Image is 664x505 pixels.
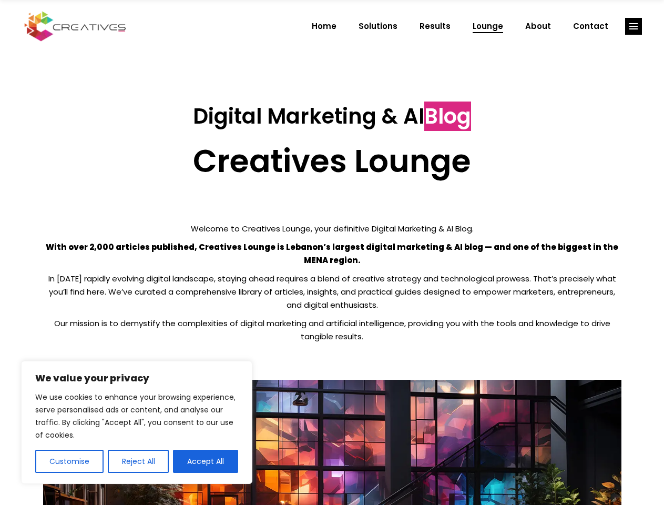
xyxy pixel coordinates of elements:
[301,13,348,40] a: Home
[408,13,462,40] a: Results
[35,450,104,473] button: Customise
[525,13,551,40] span: About
[108,450,169,473] button: Reject All
[43,104,621,129] h3: Digital Marketing & AI
[22,10,128,43] img: Creatives
[43,142,621,180] h2: Creatives Lounge
[21,361,252,484] div: We value your privacy
[173,450,238,473] button: Accept All
[312,13,336,40] span: Home
[573,13,608,40] span: Contact
[46,241,618,266] strong: With over 2,000 articles published, Creatives Lounge is Lebanon’s largest digital marketing & AI ...
[35,391,238,441] p: We use cookies to enhance your browsing experience, serve personalised ads or content, and analys...
[43,222,621,235] p: Welcome to Creatives Lounge, your definitive Digital Marketing & AI Blog.
[348,13,408,40] a: Solutions
[473,13,503,40] span: Lounge
[625,18,642,35] a: link
[43,272,621,311] p: In [DATE] rapidly evolving digital landscape, staying ahead requires a blend of creative strategy...
[562,13,619,40] a: Contact
[359,13,397,40] span: Solutions
[514,13,562,40] a: About
[462,13,514,40] a: Lounge
[35,372,238,385] p: We value your privacy
[43,317,621,343] p: Our mission is to demystify the complexities of digital marketing and artificial intelligence, pr...
[424,102,471,131] span: Blog
[420,13,451,40] span: Results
